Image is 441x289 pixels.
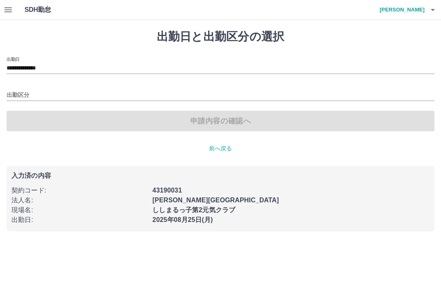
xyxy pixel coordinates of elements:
p: 現場名 : [11,205,147,215]
p: 契約コード : [11,186,147,195]
b: [PERSON_NAME][GEOGRAPHIC_DATA] [152,197,279,204]
b: ししまるっ子第2元気クラブ [152,206,235,213]
p: 入力済の内容 [11,173,430,179]
h1: 出勤日と出勤区分の選択 [7,30,434,44]
b: 43190031 [152,187,182,194]
label: 出勤日 [7,56,20,62]
p: 前へ戻る [7,144,434,153]
p: 出勤日 : [11,215,147,225]
b: 2025年08月25日(月) [152,216,213,223]
p: 法人名 : [11,195,147,205]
